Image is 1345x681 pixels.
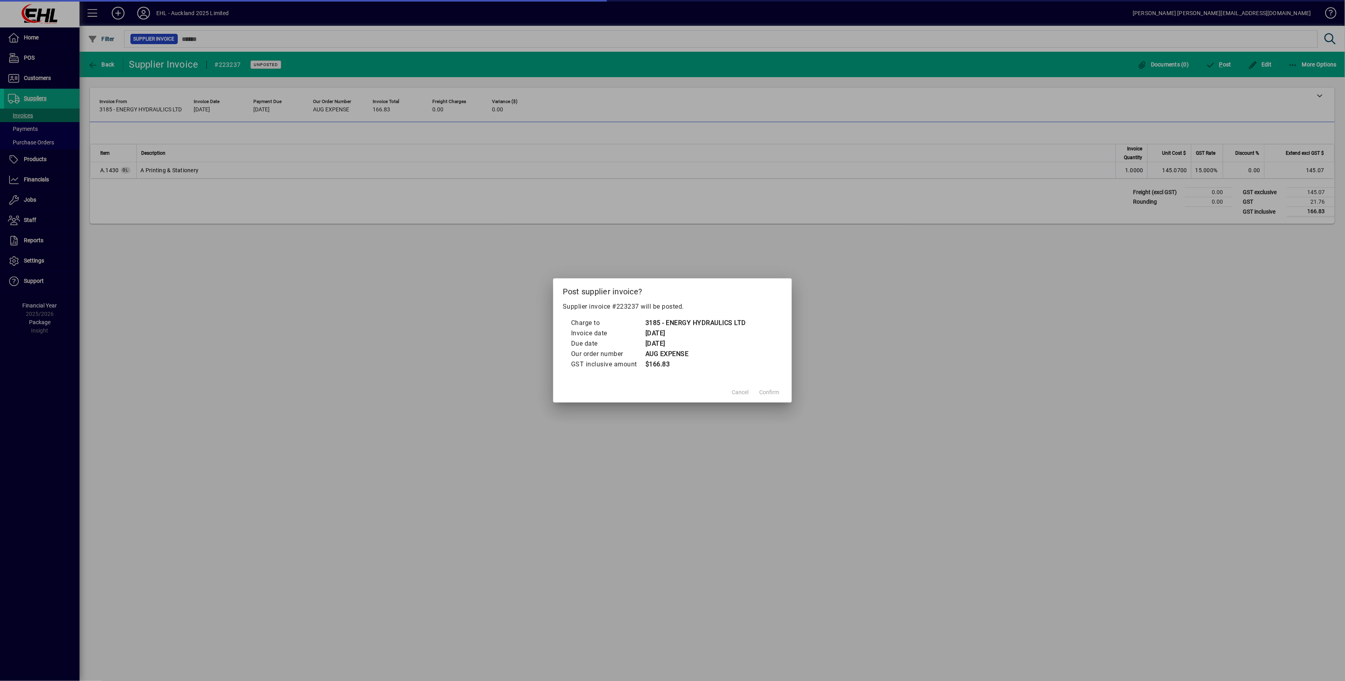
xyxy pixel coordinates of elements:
[563,302,782,311] p: Supplier invoice #223237 will be posted.
[571,359,645,370] td: GST inclusive amount
[553,278,792,302] h2: Post supplier invoice?
[571,318,645,328] td: Charge to
[645,339,746,349] td: [DATE]
[645,349,746,359] td: AUG EXPENSE
[571,339,645,349] td: Due date
[571,349,645,359] td: Our order number
[645,328,746,339] td: [DATE]
[645,359,746,370] td: $166.83
[645,318,746,328] td: 3185 - ENERGY HYDRAULICS LTD
[571,328,645,339] td: Invoice date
